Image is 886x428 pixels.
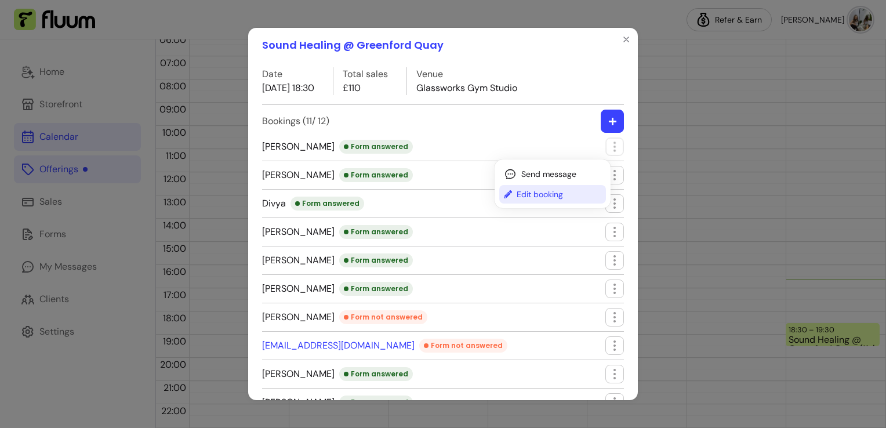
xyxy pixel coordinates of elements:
[339,225,413,239] div: Form answered
[517,188,601,200] span: Edit booking
[262,367,413,381] span: [PERSON_NAME]
[339,140,413,154] div: Form answered
[617,30,636,49] button: Close
[343,67,388,81] label: Total sales
[262,310,427,324] span: [PERSON_NAME]
[416,67,517,81] label: Venue
[339,168,413,182] div: Form answered
[262,282,413,296] span: [PERSON_NAME]
[416,81,517,95] p: Glassworks Gym Studio
[262,140,413,154] span: [PERSON_NAME]
[262,197,364,211] span: Divya
[521,168,601,180] span: Send message
[291,197,364,211] div: Form answered
[262,67,314,81] label: Date
[262,396,413,409] span: [PERSON_NAME]
[262,114,329,128] label: Bookings ( 11 / 12 )
[262,339,415,353] a: [EMAIL_ADDRESS][DOMAIN_NAME]
[339,253,413,267] div: Form answered
[339,396,413,409] div: Form answered
[262,253,413,267] span: [PERSON_NAME]
[339,282,413,296] div: Form answered
[262,37,444,53] h1: Sound Healing @ Greenford Quay
[339,310,427,324] div: Form not answered
[419,339,507,353] div: Form not answered
[339,367,413,381] div: Form answered
[343,81,388,95] p: £110
[262,81,314,95] p: [DATE] 18:30
[262,168,413,182] span: [PERSON_NAME]
[262,225,413,239] span: [PERSON_NAME]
